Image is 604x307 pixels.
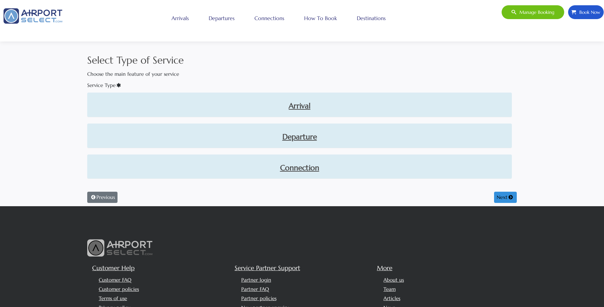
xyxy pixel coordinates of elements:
[85,81,228,89] label: Service Type
[235,264,372,273] h5: Service Partner Support
[377,264,514,273] h5: More
[501,5,565,19] a: Manage booking
[92,264,230,273] h5: Customer Help
[99,286,139,292] a: Customer policies
[383,295,400,301] a: Articles
[383,277,404,283] a: About us
[87,70,517,78] p: Choose the main feature of your service
[87,239,153,257] img: airport select logo
[576,5,600,19] span: Book Now
[170,10,191,26] a: Arrivals
[87,192,118,203] button: Previous
[355,10,387,26] a: Destinations
[568,5,604,19] a: Book Now
[99,295,127,301] a: Terms of use
[516,5,554,19] span: Manage booking
[253,10,286,26] a: Connections
[494,192,517,203] button: Next
[92,162,507,174] a: Connection
[92,100,507,112] a: Arrival
[207,10,236,26] a: Departures
[241,295,276,301] a: Partner policies
[241,286,269,292] a: Partner FAQ
[241,277,271,283] a: Partner login
[92,131,507,143] a: Departure
[87,53,517,68] h2: Select Type of Service
[302,10,339,26] a: How to book
[383,286,396,292] a: Team
[99,277,131,283] a: Customer FAQ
